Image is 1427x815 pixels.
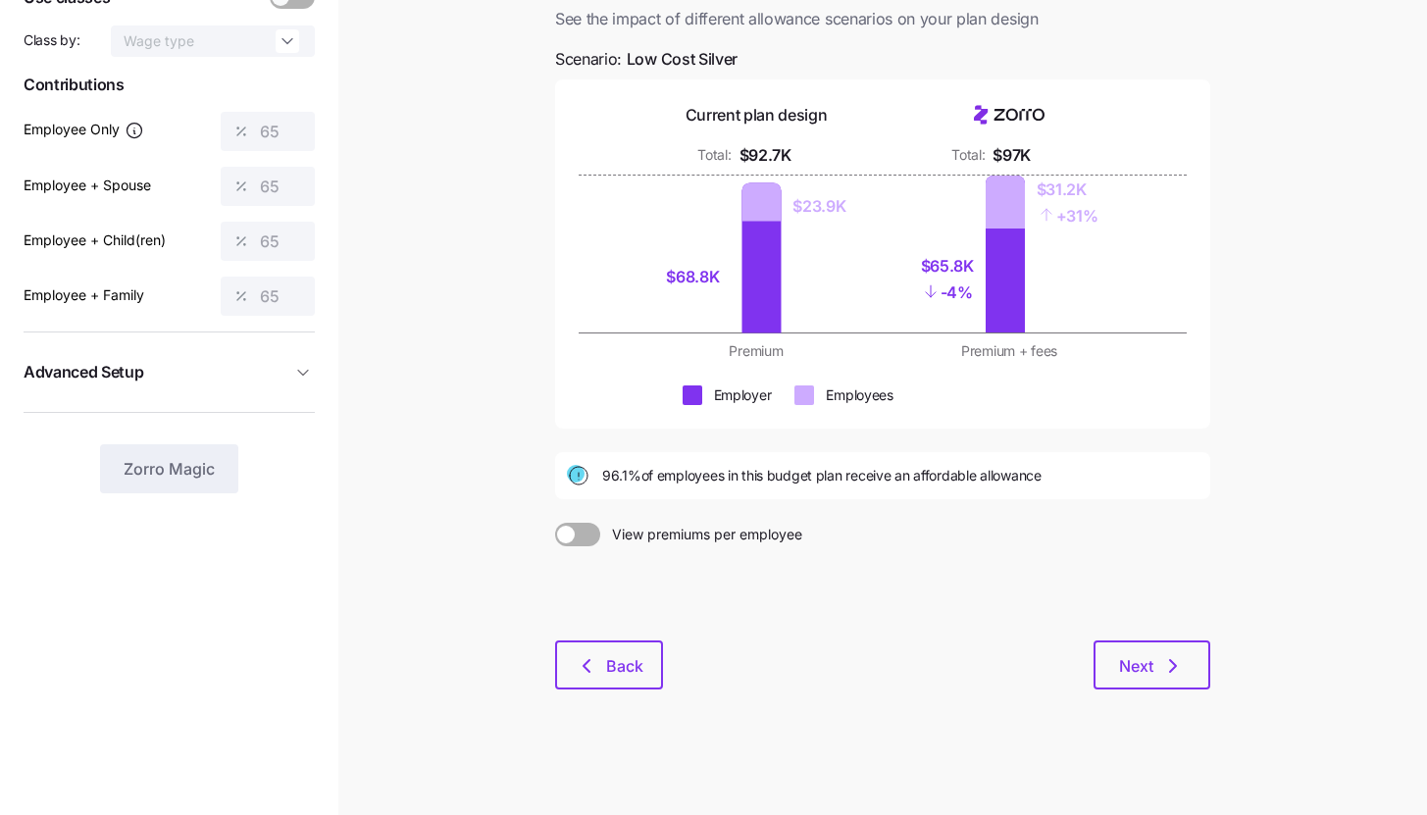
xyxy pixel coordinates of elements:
[1094,640,1210,689] button: Next
[714,385,772,405] div: Employer
[686,103,828,127] div: Current plan design
[1119,654,1153,678] span: Next
[641,341,871,361] div: Premium
[24,119,144,140] label: Employee Only
[24,30,79,50] span: Class by:
[555,47,738,72] span: Scenario:
[124,457,215,481] span: Zorro Magic
[921,254,974,279] div: $65.8K
[555,640,663,689] button: Back
[1037,202,1098,229] div: + 31%
[600,523,802,546] span: View premiums per employee
[627,47,738,72] span: Low Cost Silver
[826,385,892,405] div: Employees
[100,444,238,493] button: Zorro Magic
[993,143,1031,168] div: $97K
[739,143,791,168] div: $92.7K
[666,265,730,289] div: $68.8K
[555,7,1210,31] span: See the impact of different allowance scenarios on your plan design
[792,194,845,219] div: $23.9K
[602,466,1042,485] span: 96.1% of employees in this budget plan receive an affordable allowance
[24,73,315,97] span: Contributions
[24,175,151,196] label: Employee + Spouse
[951,145,985,165] div: Total:
[1037,178,1098,202] div: $31.2K
[921,279,974,305] div: - 4%
[24,284,144,306] label: Employee + Family
[24,348,315,396] button: Advanced Setup
[24,360,144,384] span: Advanced Setup
[894,341,1124,361] div: Premium + fees
[24,229,166,251] label: Employee + Child(ren)
[697,145,731,165] div: Total:
[606,654,643,678] span: Back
